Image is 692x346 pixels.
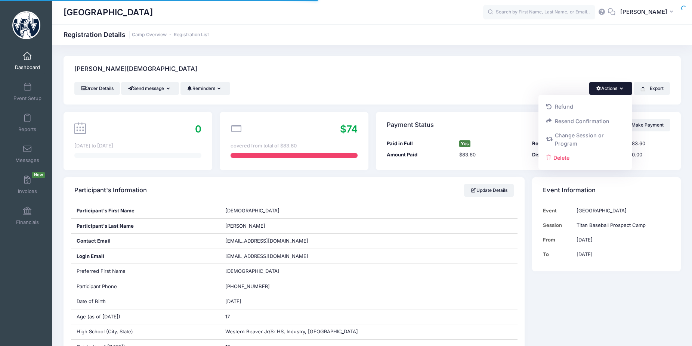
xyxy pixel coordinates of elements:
div: $83.60 [456,151,528,159]
a: Dashboard [10,48,45,74]
td: Event [543,203,573,218]
div: Participant's Last Name [71,219,220,234]
div: [DATE] to [DATE] [74,142,201,150]
h1: [GEOGRAPHIC_DATA] [64,4,153,21]
button: Send message [121,82,179,95]
span: [DEMOGRAPHIC_DATA] [225,208,279,213]
div: Login Email [71,249,220,264]
h4: Payment Status [387,114,434,135]
span: [DATE] [225,298,241,304]
a: Change Session or Program [542,128,628,151]
h1: Registration Details [64,31,209,38]
div: Amount Paid [383,151,455,159]
td: To [543,247,573,262]
a: Update Details [464,184,514,197]
h4: Event Information [543,180,596,201]
span: Financials [16,219,39,225]
a: Refund [542,100,628,114]
div: Age (as of [DATE]) [71,309,220,324]
a: Financials [10,203,45,229]
span: [EMAIL_ADDRESS][DOMAIN_NAME] [225,253,319,260]
div: covered from total of $83.60 [231,142,358,150]
a: Event Setup [10,79,45,105]
a: Order Details [74,82,120,95]
span: Invoices [18,188,37,194]
span: 0 [195,123,201,135]
span: 17 [225,314,230,319]
img: Westminster College [12,11,40,39]
div: Discounts & Credits [528,151,625,159]
span: [EMAIL_ADDRESS][DOMAIN_NAME] [225,238,308,244]
td: [DATE] [573,233,670,247]
span: Dashboard [15,64,40,71]
span: [PERSON_NAME] [225,223,265,229]
span: Western Beaver Jr/Sr HS, Industry, [GEOGRAPHIC_DATA] [225,328,358,334]
td: Titan Baseball Prospect Camp [573,218,670,233]
button: Reminders [180,82,230,95]
td: Session [543,218,573,233]
a: Reports [10,110,45,136]
input: Search by First Name, Last Name, or Email... [483,5,595,20]
a: Resend Confirmation [542,114,628,128]
span: [PHONE_NUMBER] [225,283,270,289]
span: Reports [18,126,36,133]
div: $0.00 [625,151,674,159]
div: High School (City, State) [71,324,220,339]
h4: Participant's Information [74,180,147,201]
span: New [32,172,45,178]
span: Messages [15,157,39,163]
div: Participant Phone [71,279,220,294]
div: Paid in Full [383,140,455,147]
td: [GEOGRAPHIC_DATA] [573,203,670,218]
div: Contact Email [71,234,220,249]
div: Participant's First Name [71,203,220,218]
span: Event Setup [13,95,41,102]
td: [DATE] [573,247,670,262]
button: [PERSON_NAME] [615,4,681,21]
span: $74 [340,123,358,135]
button: Export [634,82,670,95]
button: Actions [589,82,632,95]
div: Registration Cost [528,140,625,147]
span: Yes [459,140,470,147]
div: $83.60 [625,140,674,147]
span: [PERSON_NAME] [620,8,667,16]
a: Delete [542,150,628,165]
span: [DEMOGRAPHIC_DATA] [225,268,279,274]
td: From [543,233,573,247]
a: InvoicesNew [10,172,45,198]
a: Registration List [174,32,209,38]
div: Preferred First Name [71,264,220,279]
div: Date of Birth [71,294,220,309]
a: Make Payment [620,119,670,131]
a: Messages [10,141,45,167]
a: Camp Overview [132,32,167,38]
h4: [PERSON_NAME][DEMOGRAPHIC_DATA] [74,59,197,80]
